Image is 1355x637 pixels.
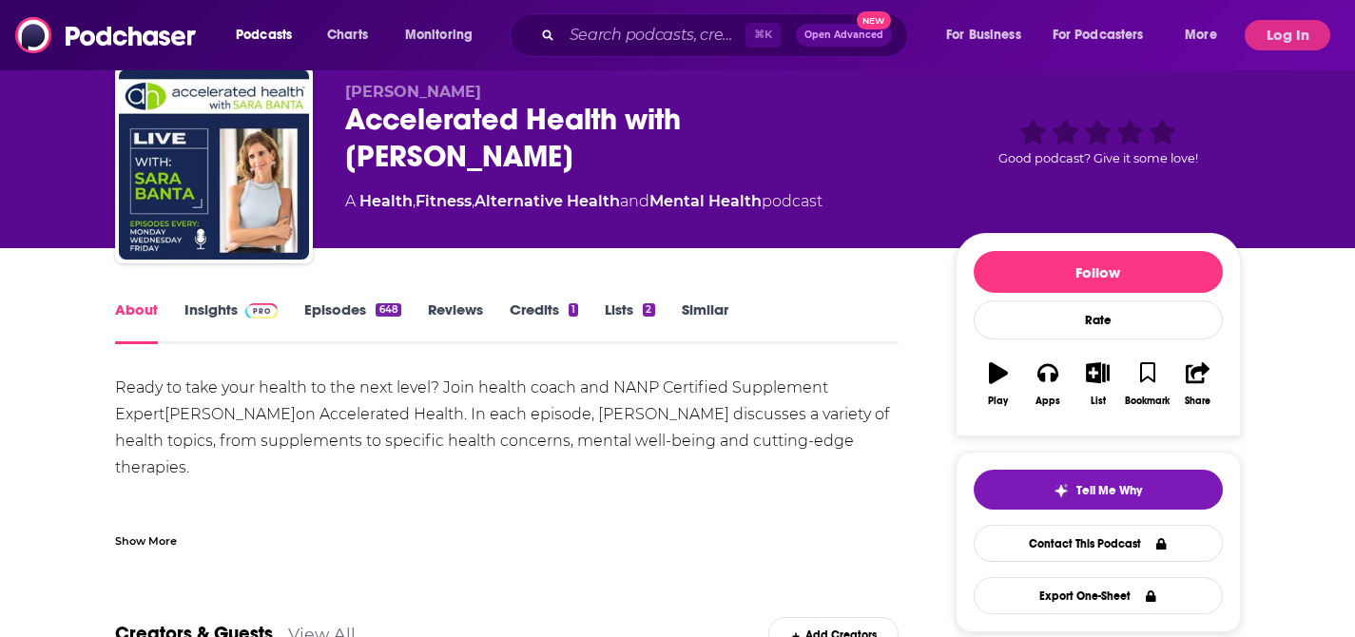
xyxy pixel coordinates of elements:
a: Alternative Health [474,192,620,210]
span: Monitoring [405,22,473,48]
div: A podcast [345,190,823,213]
span: Good podcast? Give it some love! [998,151,1198,165]
div: 648 [376,303,400,317]
button: List [1073,350,1122,418]
a: Episodes648 [304,300,400,344]
span: Charts [327,22,368,48]
div: List [1091,396,1106,407]
a: [PERSON_NAME] [165,405,296,423]
a: Lists2 [605,300,654,344]
div: 2 [643,303,654,317]
div: Apps [1036,396,1060,407]
a: Contact This Podcast [974,525,1223,562]
img: Podchaser - Follow, Share and Rate Podcasts [15,17,198,53]
span: , [413,192,416,210]
button: Share [1172,350,1222,418]
img: tell me why sparkle [1054,483,1069,498]
span: [PERSON_NAME] [345,83,481,101]
span: For Podcasters [1053,22,1144,48]
a: About [115,300,158,344]
button: Play [974,350,1023,418]
div: Share [1185,396,1210,407]
div: Bookmark [1125,396,1170,407]
div: Play [988,396,1008,407]
button: Apps [1023,350,1073,418]
a: Health [359,192,413,210]
button: open menu [933,20,1045,50]
span: Open Advanced [804,30,883,40]
img: Accelerated Health with Sara Banta [119,69,309,260]
button: Log In [1245,20,1330,50]
img: Podchaser Pro [245,303,279,318]
span: Podcasts [236,22,292,48]
a: Reviews [428,300,483,344]
span: Tell Me Why [1076,483,1142,498]
button: open menu [1171,20,1241,50]
a: Similar [682,300,728,344]
button: Open AdvancedNew [796,24,892,47]
a: Charts [315,20,379,50]
button: Bookmark [1123,350,1172,418]
a: Mental Health [649,192,762,210]
input: Search podcasts, credits, & more... [562,20,745,50]
span: New [857,11,891,29]
span: , [472,192,474,210]
button: Follow [974,251,1223,293]
span: For Business [946,22,1021,48]
span: and [620,192,649,210]
a: Fitness [416,192,472,210]
button: open menu [392,20,497,50]
span: ⌘ K [745,23,781,48]
a: InsightsPodchaser Pro [184,300,279,344]
div: Search podcasts, credits, & more... [528,13,926,57]
button: open menu [1040,20,1171,50]
div: Good podcast? Give it some love! [956,83,1241,201]
button: tell me why sparkleTell Me Why [974,470,1223,510]
div: Rate [974,300,1223,339]
span: More [1185,22,1217,48]
a: Credits1 [510,300,578,344]
div: 1 [569,303,578,317]
button: Export One-Sheet [974,577,1223,614]
button: open menu [223,20,317,50]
